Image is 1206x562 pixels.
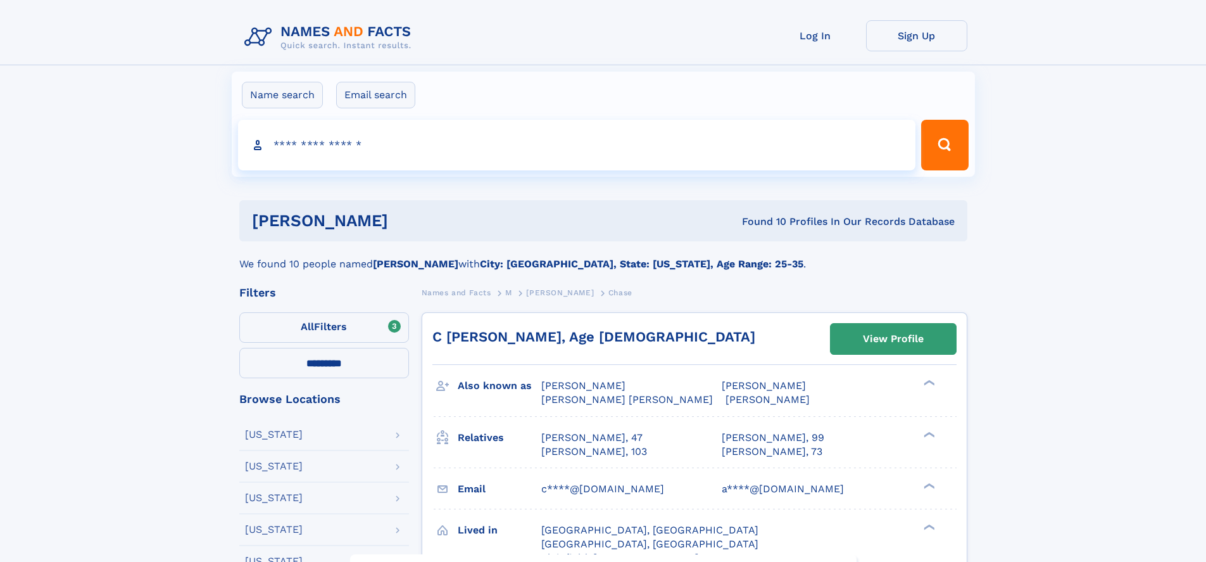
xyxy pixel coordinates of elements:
[245,493,303,503] div: [US_STATE]
[608,288,632,297] span: Chase
[722,431,824,445] a: [PERSON_NAME], 99
[722,380,806,392] span: [PERSON_NAME]
[458,375,541,397] h3: Also known as
[245,461,303,471] div: [US_STATE]
[238,120,916,170] input: search input
[920,430,936,438] div: ❯
[831,324,956,354] a: View Profile
[245,525,303,535] div: [US_STATE]
[920,523,936,531] div: ❯
[252,213,565,229] h1: [PERSON_NAME]
[541,524,758,536] span: [GEOGRAPHIC_DATA], [GEOGRAPHIC_DATA]
[458,478,541,500] h3: Email
[920,379,936,387] div: ❯
[301,321,314,333] span: All
[526,284,594,300] a: [PERSON_NAME]
[245,430,303,440] div: [US_STATE]
[921,120,968,170] button: Search Button
[565,215,955,229] div: Found 10 Profiles In Our Records Database
[725,393,810,406] span: [PERSON_NAME]
[239,20,422,54] img: Logo Names and Facts
[505,288,512,297] span: M
[422,284,491,300] a: Names and Facts
[863,324,924,354] div: View Profile
[242,82,323,108] label: Name search
[541,538,758,550] span: [GEOGRAPHIC_DATA], [GEOGRAPHIC_DATA]
[866,20,967,51] a: Sign Up
[458,427,541,449] h3: Relatives
[336,82,415,108] label: Email search
[505,284,512,300] a: M
[239,287,409,298] div: Filters
[765,20,866,51] a: Log In
[541,445,647,459] a: [PERSON_NAME], 103
[722,445,822,459] a: [PERSON_NAME], 73
[541,380,625,392] span: [PERSON_NAME]
[458,520,541,541] h3: Lived in
[480,258,803,270] b: City: [GEOGRAPHIC_DATA], State: [US_STATE], Age Range: 25-35
[432,329,755,345] a: C [PERSON_NAME], Age [DEMOGRAPHIC_DATA]
[526,288,594,297] span: [PERSON_NAME]
[239,312,409,343] label: Filters
[541,431,643,445] a: [PERSON_NAME], 47
[239,241,967,272] div: We found 10 people named with .
[373,258,458,270] b: [PERSON_NAME]
[920,482,936,490] div: ❯
[239,393,409,405] div: Browse Locations
[541,393,713,406] span: [PERSON_NAME] [PERSON_NAME]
